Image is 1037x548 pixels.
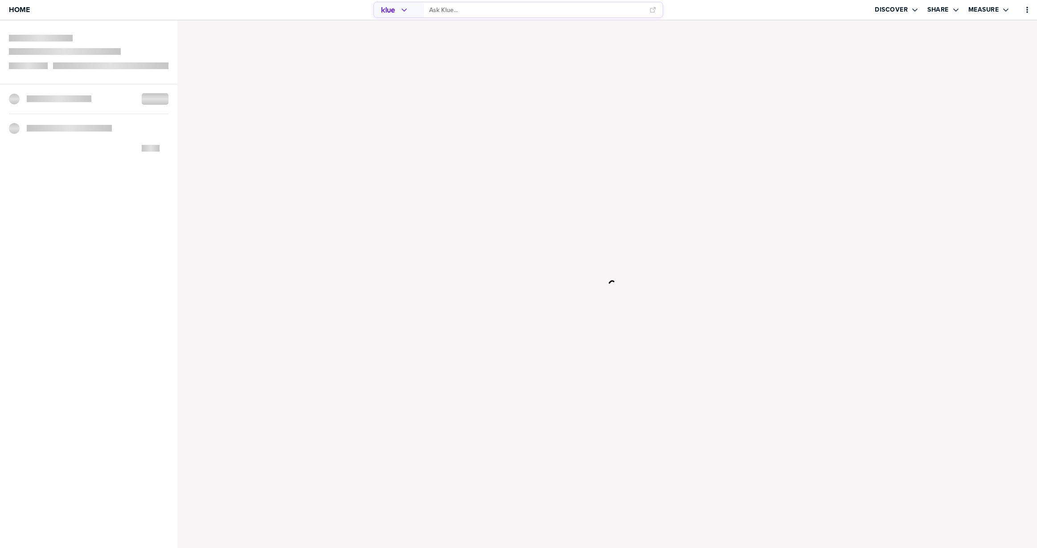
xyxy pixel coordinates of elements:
[9,6,30,13] span: Home
[875,6,908,14] label: Discover
[1016,9,1017,11] a: Edit Profile
[429,3,644,17] input: Ask Klue...
[927,6,949,14] label: Share
[968,6,999,14] label: Measure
